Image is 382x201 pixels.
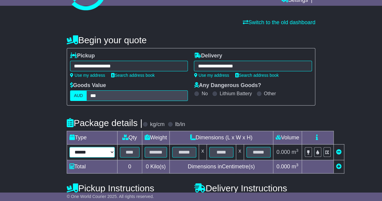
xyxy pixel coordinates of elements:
[296,148,298,153] sup: 3
[117,131,142,144] td: Qty
[70,73,105,78] a: Use my address
[264,91,276,96] label: Other
[235,73,279,78] a: Search address book
[291,149,298,155] span: m
[67,160,117,173] td: Total
[220,91,252,96] label: Lithium Battery
[291,164,298,170] span: m
[276,164,290,170] span: 0.000
[67,183,188,193] h4: Pickup Instructions
[67,118,143,128] h4: Package details |
[70,53,95,59] label: Pickup
[273,131,302,144] td: Volume
[117,160,142,173] td: 0
[169,131,273,144] td: Dimensions (L x W x H)
[296,163,298,167] sup: 3
[194,183,315,193] h4: Delivery Instructions
[67,35,315,45] h4: Begin your quote
[146,164,149,170] span: 0
[70,90,87,101] label: AUD
[243,19,315,25] a: Switch to the old dashboard
[111,73,155,78] a: Search address book
[336,164,342,170] a: Add new item
[67,194,154,199] span: © One World Courier 2025. All rights reserved.
[236,144,244,160] td: x
[175,121,185,128] label: lb/in
[336,149,342,155] a: Remove this item
[169,160,273,173] td: Dimensions in Centimetre(s)
[194,73,229,78] a: Use my address
[194,82,261,89] label: Any Dangerous Goods?
[276,149,290,155] span: 0.000
[194,53,222,59] label: Delivery
[199,144,207,160] td: x
[142,131,169,144] td: Weight
[70,82,106,89] label: Goods Value
[67,131,117,144] td: Type
[142,160,169,173] td: Kilo(s)
[201,91,207,96] label: No
[150,121,165,128] label: kg/cm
